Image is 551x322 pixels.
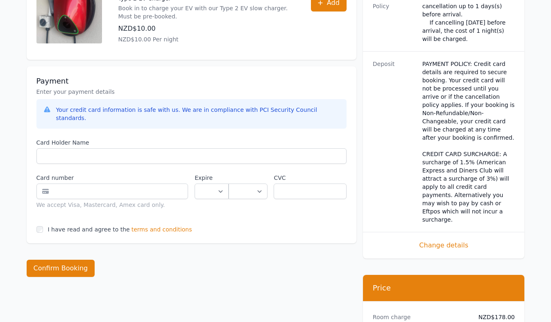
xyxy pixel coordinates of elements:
[56,106,340,122] div: Your credit card information is safe with us. We are in compliance with PCI Security Council stan...
[274,174,346,182] label: CVC
[373,60,416,224] dt: Deposit
[373,283,515,293] h3: Price
[36,88,347,96] p: Enter your payment details
[373,313,465,321] dt: Room charge
[422,60,515,224] dd: PAYMENT POLICY: Credit card details are required to secure booking. Your credit card will not be ...
[195,174,229,182] label: Expire
[229,174,267,182] label: .
[472,313,515,321] dd: NZD$178.00
[36,138,347,147] label: Card Holder Name
[118,4,295,20] p: Book in to charge your EV with our Type 2 EV slow charger. Must be pre-booked.
[132,225,192,234] span: terms and conditions
[373,240,515,250] span: Change details
[27,260,95,277] button: Confirm Booking
[36,76,347,86] h3: Payment
[36,201,188,209] div: We accept Visa, Mastercard, Amex card only.
[36,174,188,182] label: Card number
[48,226,130,233] label: I have read and agree to the
[118,24,295,34] p: NZD$10.00
[118,35,295,43] p: NZD$10.00 Per night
